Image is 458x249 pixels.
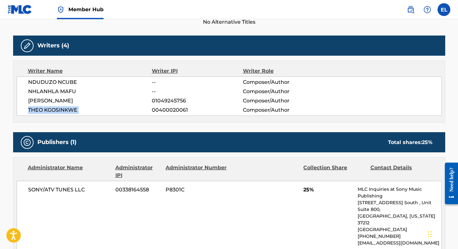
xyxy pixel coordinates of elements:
span: -- [152,88,243,95]
div: User Menu [438,3,450,16]
div: Administrator Name [28,164,111,179]
p: MLC Inquiries at Sony Music Publishing [358,186,441,199]
span: -- [152,78,243,86]
span: 25% [303,186,353,194]
div: Writer Role [243,67,326,75]
div: Drag [428,225,432,244]
span: Member Hub [68,6,104,13]
span: 00400020061 [152,106,243,114]
span: Composer/Author [243,97,326,105]
iframe: Chat Widget [426,218,458,249]
span: Composer/Author [243,106,326,114]
span: 01049245756 [152,97,243,105]
p: [GEOGRAPHIC_DATA], [US_STATE] 37212 [358,213,441,226]
img: Writers [23,42,31,50]
img: search [407,6,415,13]
img: Publishers [23,139,31,146]
p: [STREET_ADDRESS] South , Unit Suite 800, [358,199,441,213]
p: [EMAIL_ADDRESS][DOMAIN_NAME] [358,240,441,246]
span: [PERSON_NAME] [28,97,152,105]
span: 00338164558 [115,186,161,194]
iframe: Resource Center [440,158,458,209]
h5: Writers (4) [37,42,69,49]
span: THEO KGOSINKWE [28,106,152,114]
span: Composer/Author [243,88,326,95]
img: help [423,6,431,13]
span: NHLANHLA MAFU [28,88,152,95]
span: SONY/ATV TUNES LLC [28,186,111,194]
div: Contact Details [370,164,432,179]
p: [PHONE_NUMBER] [358,233,441,240]
div: Help [421,3,434,16]
img: MLC Logo [8,5,32,14]
h5: Publishers (1) [37,139,76,146]
span: No Alternative Titles [13,18,445,26]
div: Administrator IPI [115,164,161,179]
p: [GEOGRAPHIC_DATA] [358,226,441,233]
span: P8301C [166,186,228,194]
span: 25 % [422,139,432,145]
span: NDUDUZO NCUBE [28,78,152,86]
a: Public Search [404,3,417,16]
div: Writer IPI [152,67,243,75]
div: Administrator Number [166,164,228,179]
div: Collection Share [303,164,365,179]
img: Top Rightsholder [57,6,65,13]
div: Writer Name [28,67,152,75]
div: Total shares: [388,139,432,146]
span: Composer/Author [243,78,326,86]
